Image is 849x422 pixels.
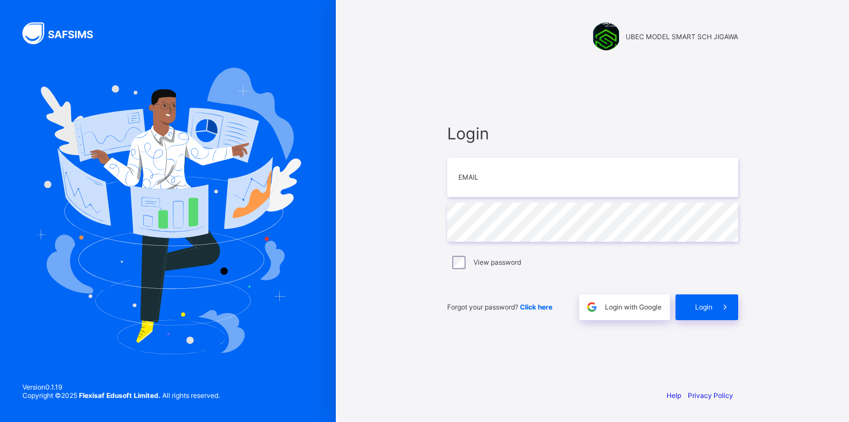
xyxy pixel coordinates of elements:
span: Login [695,303,712,311]
a: Help [667,391,681,400]
span: Forgot your password? [447,303,552,311]
span: UBEC MODEL SMART SCH JIGAWA [626,32,738,41]
label: View password [473,258,521,266]
img: google.396cfc9801f0270233282035f929180a.svg [585,301,598,313]
span: Login with Google [605,303,662,311]
span: Login [447,124,738,143]
img: SAFSIMS Logo [22,22,106,44]
a: Click here [520,303,552,311]
strong: Flexisaf Edusoft Limited. [79,391,161,400]
img: Hero Image [35,68,301,354]
span: Version 0.1.19 [22,383,220,391]
a: Privacy Policy [688,391,733,400]
span: Copyright © 2025 All rights reserved. [22,391,220,400]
